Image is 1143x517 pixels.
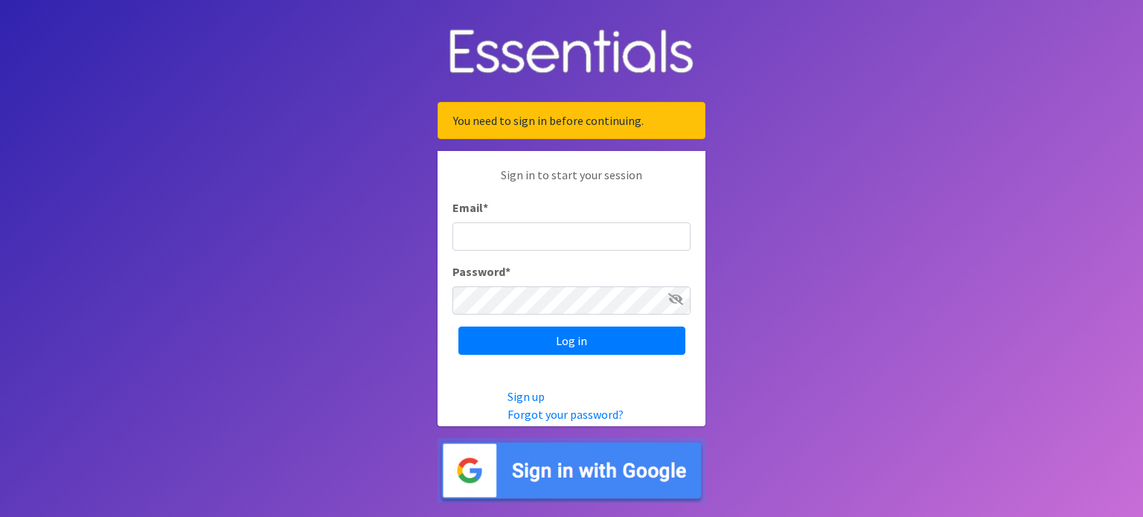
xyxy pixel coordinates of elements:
[438,14,705,91] img: Human Essentials
[452,199,488,216] label: Email
[483,200,488,215] abbr: required
[458,327,685,355] input: Log in
[452,166,691,199] p: Sign in to start your session
[438,102,705,139] div: You need to sign in before continuing.
[505,264,510,279] abbr: required
[452,263,510,280] label: Password
[508,407,624,422] a: Forgot your password?
[438,438,705,503] img: Sign in with Google
[508,389,545,404] a: Sign up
